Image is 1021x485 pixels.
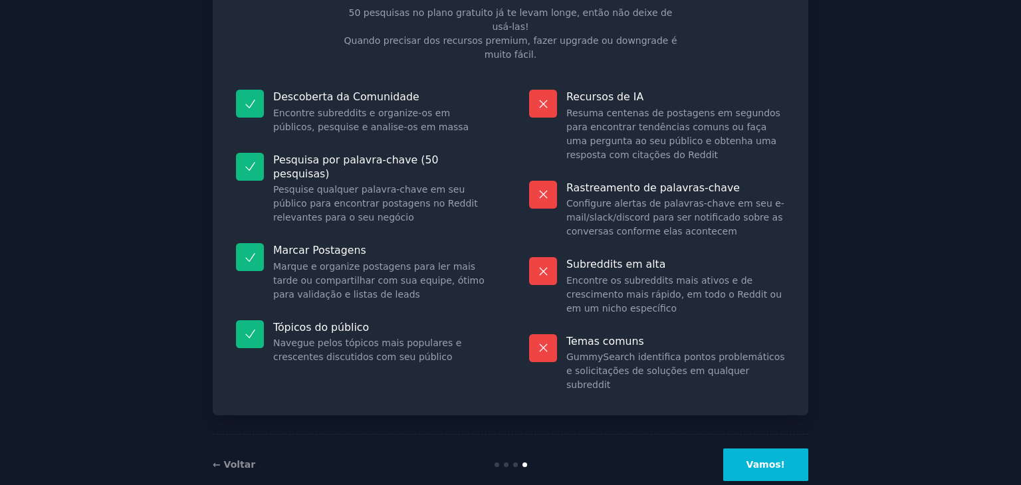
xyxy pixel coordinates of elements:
[273,261,485,300] font: Marque e organize postagens para ler mais tarde ou compartilhar com sua equipe, ótimo para valida...
[723,448,808,481] button: Vamos!
[566,335,644,347] font: Temas comuns
[566,108,780,160] font: Resuma centenas de postagens em segundos para encontrar tendências comuns ou faça uma pergunta ao...
[273,153,438,180] font: Pesquisa por palavra-chave (50 pesquisas)
[273,108,469,132] font: Encontre subreddits e organize-os em públicos, pesquise e analise-os em massa
[349,7,673,32] font: 50 pesquisas no plano gratuito já te levam longe, então não deixe de usá-las!
[273,338,461,362] font: Navegue pelos tópicos mais populares e crescentes discutidos com seu público
[566,258,665,270] font: Subreddits em alta
[273,244,366,256] font: Marcar Postagens
[273,184,478,223] font: Pesquise qualquer palavra-chave em seu público para encontrar postagens no Reddit relevantes para...
[566,181,740,194] font: Rastreamento de palavras-chave
[566,198,784,237] font: Configure alertas de palavras-chave em seu e-mail/slack/discord para ser notificado sobre as conv...
[213,459,255,470] a: ← Voltar
[566,351,785,390] font: GummySearch identifica pontos problemáticos e solicitações de soluções em qualquer subreddit
[566,275,782,314] font: Encontre os subreddits mais ativos e de crescimento mais rápido, em todo o Reddit ou em um nicho ...
[273,321,369,334] font: Tópicos do público
[746,459,785,470] font: Vamos!
[344,35,677,60] font: Quando precisar dos recursos premium, fazer upgrade ou downgrade é muito fácil.
[273,90,419,103] font: Descoberta da Comunidade
[566,90,643,103] font: Recursos de IA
